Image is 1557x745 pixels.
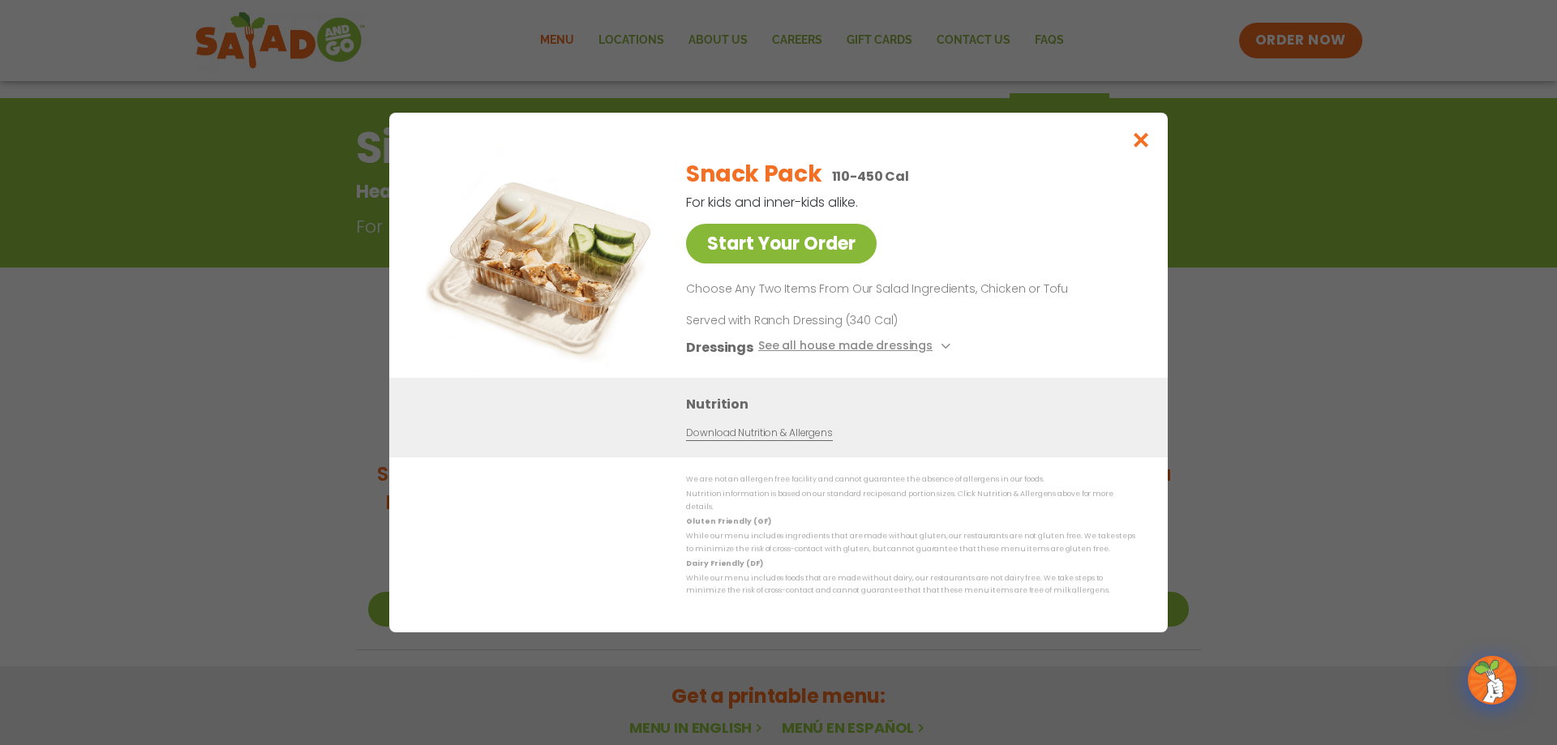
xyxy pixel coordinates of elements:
p: We are not an allergen free facility and cannot guarantee the absence of allergens in our foods. [686,473,1135,486]
button: Close modal [1115,113,1168,167]
strong: Dairy Friendly (DF) [686,559,762,568]
img: Featured product photo for Snack Pack [426,145,653,372]
a: Start Your Order [686,224,877,263]
a: Download Nutrition & Allergens [686,426,832,441]
h2: Snack Pack [686,157,821,191]
p: While our menu includes ingredients that are made without gluten, our restaurants are not gluten ... [686,530,1135,555]
p: Served with Ranch Dressing (340 Cal) [686,312,986,329]
p: Choose Any Two Items From Our Salad Ingredients, Chicken or Tofu [686,280,1129,299]
strong: Gluten Friendly (GF) [686,516,770,526]
h3: Nutrition [686,394,1143,414]
p: While our menu includes foods that are made without dairy, our restaurants are not dairy free. We... [686,572,1135,597]
h3: Dressings [686,337,753,358]
p: 110-450 Cal [832,166,909,186]
button: See all house made dressings [758,337,955,358]
p: Nutrition information is based on our standard recipes and portion sizes. Click Nutrition & Aller... [686,488,1135,513]
img: wpChatIcon [1469,657,1515,703]
p: For kids and inner-kids alike. [686,192,1051,212]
